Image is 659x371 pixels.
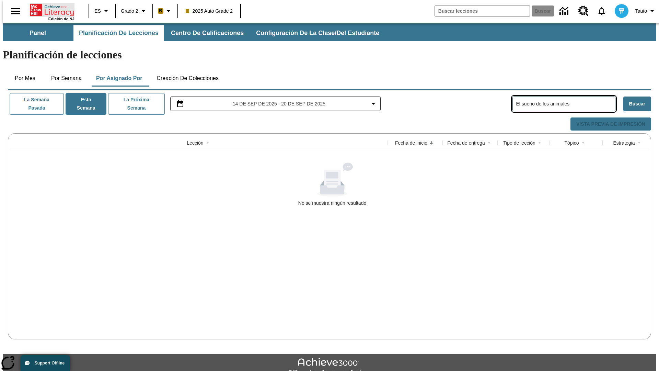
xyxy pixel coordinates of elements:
[3,25,385,41] div: Subbarra de navegación
[204,139,212,147] button: Sort
[155,5,175,17] button: Boost El color de la clase es anaranjado claro. Cambiar el color de la clase.
[516,99,615,109] input: Buscar lecciones asignadas
[633,5,659,17] button: Perfil/Configuración
[118,5,150,17] button: Grado: Grado 2, Elige un grado
[79,29,159,37] span: Planificación de lecciones
[256,29,379,37] span: Configuración de la clase/del estudiante
[503,139,535,146] div: Tipo de lección
[611,2,633,20] button: Escoja un nuevo avatar
[615,4,628,18] img: avatar image
[91,5,113,17] button: Lenguaje: ES, Selecciona un idioma
[579,139,587,147] button: Sort
[435,5,530,16] input: Buscar campo
[30,3,74,17] a: Portada
[151,70,224,87] button: Creación de colecciones
[30,2,74,21] div: Portada
[635,8,647,15] span: Tauto
[186,8,233,15] span: 2025 Auto Grade 2
[564,139,579,146] div: Tópico
[159,7,162,15] span: B
[187,139,203,146] div: Lección
[395,139,427,146] div: Fecha de inicio
[485,139,493,147] button: Sort
[427,139,436,147] button: Sort
[48,17,74,21] span: Edición de NJ
[35,361,65,366] span: Support Offline
[171,29,244,37] span: Centro de calificaciones
[8,70,42,87] button: Por mes
[574,2,593,20] a: Centro de recursos, Se abrirá en una pestaña nueva.
[5,1,26,21] button: Abrir el menú lateral
[11,162,654,206] div: No se muestra ningún resultado
[66,93,106,115] button: Esta semana
[173,100,378,108] button: Seleccione el intervalo de fechas opción del menú
[108,93,164,115] button: La próxima semana
[21,355,70,371] button: Support Offline
[233,100,325,108] span: 14 de sep de 2025 - 20 de sep de 2025
[447,139,485,146] div: Fecha de entrega
[3,48,656,61] h1: Planificación de lecciones
[46,70,87,87] button: Por semana
[73,25,164,41] button: Planificación de lecciones
[298,200,366,206] div: No se muestra ningún resultado
[623,97,651,111] button: Buscar
[369,100,378,108] svg: Collapse Date Range Filter
[251,25,385,41] button: Configuración de la clase/del estudiante
[94,8,101,15] span: ES
[91,70,148,87] button: Por asignado por
[121,8,138,15] span: Grado 2
[535,139,544,147] button: Sort
[165,25,249,41] button: Centro de calificaciones
[635,139,643,147] button: Sort
[30,29,46,37] span: Panel
[555,2,574,21] a: Centro de información
[593,2,611,20] a: Notificaciones
[613,139,635,146] div: Estrategia
[3,23,656,41] div: Subbarra de navegación
[3,25,72,41] button: Panel
[10,93,64,115] button: La semana pasada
